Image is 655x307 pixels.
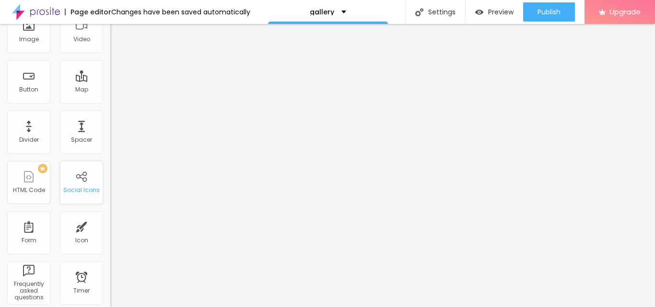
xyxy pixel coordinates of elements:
[415,8,423,16] img: Icone
[19,136,39,143] div: Divider
[488,8,514,16] span: Preview
[10,281,47,301] div: Frequently asked questions
[110,24,655,307] iframe: Editor
[538,8,561,16] span: Publish
[63,187,100,193] div: Social Icons
[19,36,39,43] div: Image
[13,187,45,193] div: HTML Code
[523,2,575,22] button: Publish
[65,9,111,15] div: Page editor
[466,2,523,22] button: Preview
[19,86,38,93] div: Button
[609,8,641,16] span: Upgrade
[22,237,36,244] div: Form
[75,86,88,93] div: Map
[71,136,92,143] div: Spacer
[75,237,88,244] div: Icon
[73,36,90,43] div: Video
[73,287,90,294] div: Timer
[310,9,334,15] p: gallery
[475,8,483,16] img: view-1.svg
[111,9,250,15] div: Changes have been saved automatically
